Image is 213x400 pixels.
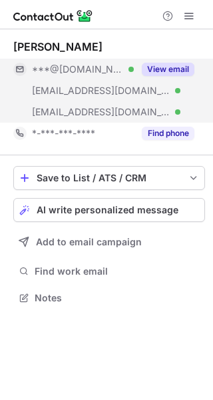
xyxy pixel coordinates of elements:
[35,265,200,277] span: Find work email
[32,85,170,97] span: [EMAIL_ADDRESS][DOMAIN_NAME]
[13,8,93,24] img: ContactOut v5.3.10
[35,292,200,304] span: Notes
[142,127,194,140] button: Reveal Button
[37,205,178,215] span: AI write personalized message
[13,230,205,254] button: Add to email campaign
[32,106,170,118] span: [EMAIL_ADDRESS][DOMAIN_NAME]
[13,166,205,190] button: save-profile-one-click
[13,289,205,307] button: Notes
[13,40,103,53] div: [PERSON_NAME]
[13,198,205,222] button: AI write personalized message
[36,237,142,247] span: Add to email campaign
[32,63,124,75] span: ***@[DOMAIN_NAME]
[142,63,194,76] button: Reveal Button
[13,262,205,281] button: Find work email
[37,173,182,183] div: Save to List / ATS / CRM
